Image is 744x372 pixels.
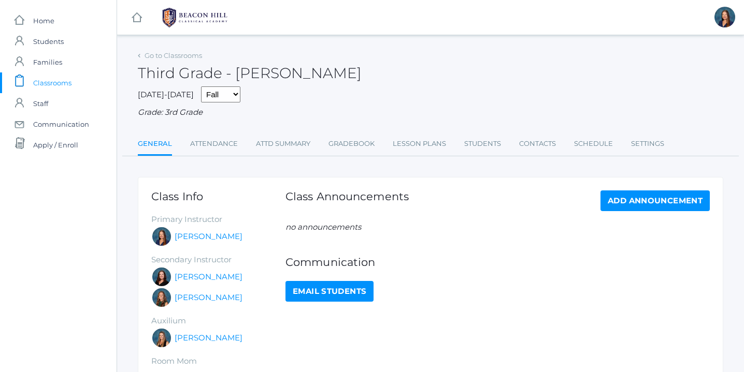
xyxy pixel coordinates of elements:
h1: Class Info [151,190,285,202]
span: Home [33,10,54,31]
h5: Primary Instructor [151,215,285,224]
h1: Communication [285,256,710,268]
a: General [138,133,172,156]
span: Classrooms [33,72,71,93]
a: [PERSON_NAME] [175,332,242,344]
h5: Auxilium [151,317,285,325]
h1: Class Announcements [285,190,409,209]
a: Gradebook [328,133,375,154]
div: Juliana Fowler [151,328,172,348]
a: Contacts [519,133,556,154]
div: Lori Webster [714,7,735,27]
a: Add Announcement [600,190,710,211]
a: Settings [631,133,664,154]
a: Lesson Plans [393,133,446,154]
span: Families [33,52,62,72]
a: Attendance [190,133,238,154]
a: Students [464,133,501,154]
a: [PERSON_NAME] [175,231,242,243]
em: no announcements [285,222,361,232]
span: Apply / Enroll [33,135,78,155]
h5: Secondary Instructor [151,256,285,264]
span: Communication [33,114,89,135]
div: Grade: 3rd Grade [138,107,723,118]
a: [PERSON_NAME] [175,271,242,283]
h2: Third Grade - [PERSON_NAME] [138,65,362,81]
span: [DATE]-[DATE] [138,90,194,99]
a: [PERSON_NAME] [175,292,242,304]
span: Staff [33,93,48,114]
div: Lori Webster [151,226,172,247]
a: Attd Summary [256,133,310,154]
img: BHCALogos-05-308ed15e86a5a0abce9b8dd61676a3503ac9727e845dece92d48e8588c001991.png [156,5,234,31]
span: Students [33,31,64,52]
a: Go to Classrooms [145,51,202,59]
div: Katie Watters [151,266,172,287]
a: Schedule [574,133,613,154]
h5: Room Mom [151,357,285,366]
div: Andrea Deutsch [151,287,172,308]
a: Email Students [285,281,374,302]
